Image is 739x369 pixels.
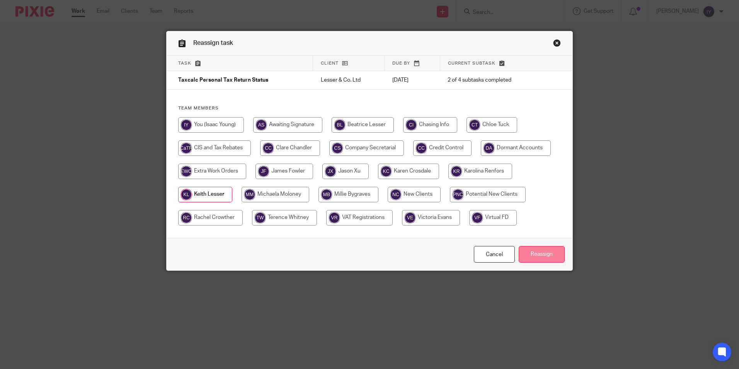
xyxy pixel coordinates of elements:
span: Current subtask [448,61,496,65]
span: Reassign task [193,40,233,46]
h4: Team members [178,105,561,111]
span: Taxcalc Personal Tax Return Status [178,78,268,83]
input: Reassign [519,246,565,263]
span: Client [321,61,339,65]
td: 2 of 4 subtasks completed [440,71,542,90]
span: Due by [392,61,410,65]
span: Task [178,61,191,65]
p: Lesser & Co. Ltd [321,76,377,84]
p: [DATE] [392,76,432,84]
a: Close this dialog window [474,246,515,263]
a: Close this dialog window [553,39,561,50]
